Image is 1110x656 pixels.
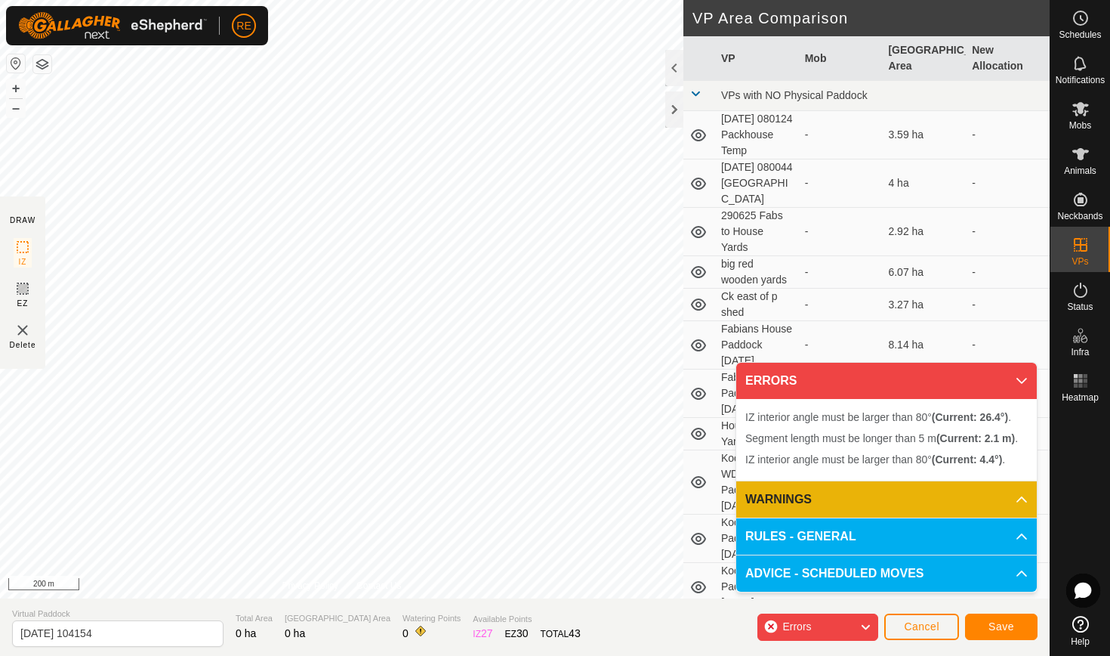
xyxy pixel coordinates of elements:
td: - [966,208,1050,256]
h2: VP Area Comparison [692,9,1050,27]
a: Help [1050,610,1110,652]
div: - [805,175,877,191]
div: - [805,337,877,353]
span: Virtual Paddock [12,608,224,620]
th: Mob [799,36,883,81]
button: Reset Map [7,54,25,73]
td: Fabians House Paddock [DATE] [715,321,799,370]
div: - [805,297,877,313]
th: VP [715,36,799,81]
th: New Allocation [966,36,1050,81]
span: Help [1071,637,1090,646]
button: Save [965,614,1038,640]
span: Cancel [904,620,939,633]
td: 4 ha [882,159,966,208]
span: Save [988,620,1014,633]
span: 0 ha [236,627,256,639]
span: Neckbands [1057,212,1102,221]
td: - [966,289,1050,321]
span: IZ [19,256,27,268]
p-accordion-header: ADVICE - SCHEDULED MOVES [736,555,1037,592]
td: 6.07 ha [882,256,966,289]
td: 290625 Fabs to House Yards [715,208,799,256]
span: Segment length must be longer than 5 m . [745,432,1018,444]
div: - [805,127,877,143]
td: 2.92 ha [882,208,966,256]
td: [DATE] 080124 Packhouse Temp [715,111,799,159]
b: (Current: 2.1 m) [936,432,1015,444]
span: 43 [569,627,581,639]
b: (Current: 4.4°) [932,453,1003,466]
span: Animals [1064,166,1096,175]
td: [DATE] 080044 [GEOGRAPHIC_DATA] [715,159,799,208]
button: Cancel [884,614,959,640]
span: VPs [1071,257,1088,266]
td: - [966,111,1050,159]
div: DRAW [10,215,35,226]
span: Total Area [236,612,273,625]
button: – [7,99,25,117]
th: [GEOGRAPHIC_DATA] Area [882,36,966,81]
span: Infra [1071,348,1089,357]
p-accordion-header: WARNINGS [736,481,1037,518]
td: Koolang and WDL U's Paddock [DATE] [715,450,799,515]
a: Privacy Policy [282,579,338,593]
span: Available Points [473,613,580,626]
img: Gallagher Logo [18,12,207,39]
span: Mobs [1069,121,1091,130]
p-accordion-header: RULES - GENERAL [736,518,1037,555]
b: (Current: 26.4°) [932,411,1008,423]
td: 3.27 ha [882,289,966,321]
td: Ck east of p shed [715,289,799,321]
span: 0 ha [285,627,305,639]
span: Heatmap [1062,393,1099,402]
td: 8.14 ha [882,321,966,370]
span: [GEOGRAPHIC_DATA] Area [285,612,390,625]
button: + [7,79,25,97]
span: Delete [10,339,36,351]
img: VP [14,321,32,339]
span: VPs with NO Physical Paddock [721,89,868,101]
span: RULES - GENERAL [745,528,856,546]
div: EZ [505,626,529,642]
span: EZ [17,298,29,309]
span: ERRORS [745,372,797,390]
p-accordion-header: ERRORS [736,363,1037,399]
div: - [805,265,877,280]
span: IZ interior angle must be larger than 80° . [745,411,1011,423]
span: Status [1067,302,1093,311]
div: IZ [473,626,492,642]
span: ADVICE - SCHEDULED MOVES [745,565,923,583]
a: Contact Us [356,579,401,593]
td: - [966,159,1050,208]
span: 0 [402,627,409,639]
span: Watering Points [402,612,461,625]
td: 3.59 ha [882,111,966,159]
span: 27 [481,627,493,639]
span: Errors [782,620,811,633]
td: Koolang Paddock [DATE] [715,515,799,563]
span: WARNINGS [745,490,812,509]
td: Koolang Paddock 2 [DATE] [715,563,799,611]
span: Notifications [1056,76,1105,85]
td: House Cattle Yards [715,418,799,450]
td: Fabians House Paddock [DATE] [715,370,799,418]
button: Map Layers [33,55,51,73]
p-accordion-content: ERRORS [736,399,1037,481]
td: big red wooden yards [715,256,799,289]
span: 30 [516,627,529,639]
span: IZ interior angle must be larger than 80° . [745,453,1005,466]
div: - [805,224,877,240]
td: - [966,256,1050,289]
td: - [966,321,1050,370]
div: TOTAL [541,626,581,642]
span: RE [236,18,251,34]
span: Schedules [1059,30,1101,39]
